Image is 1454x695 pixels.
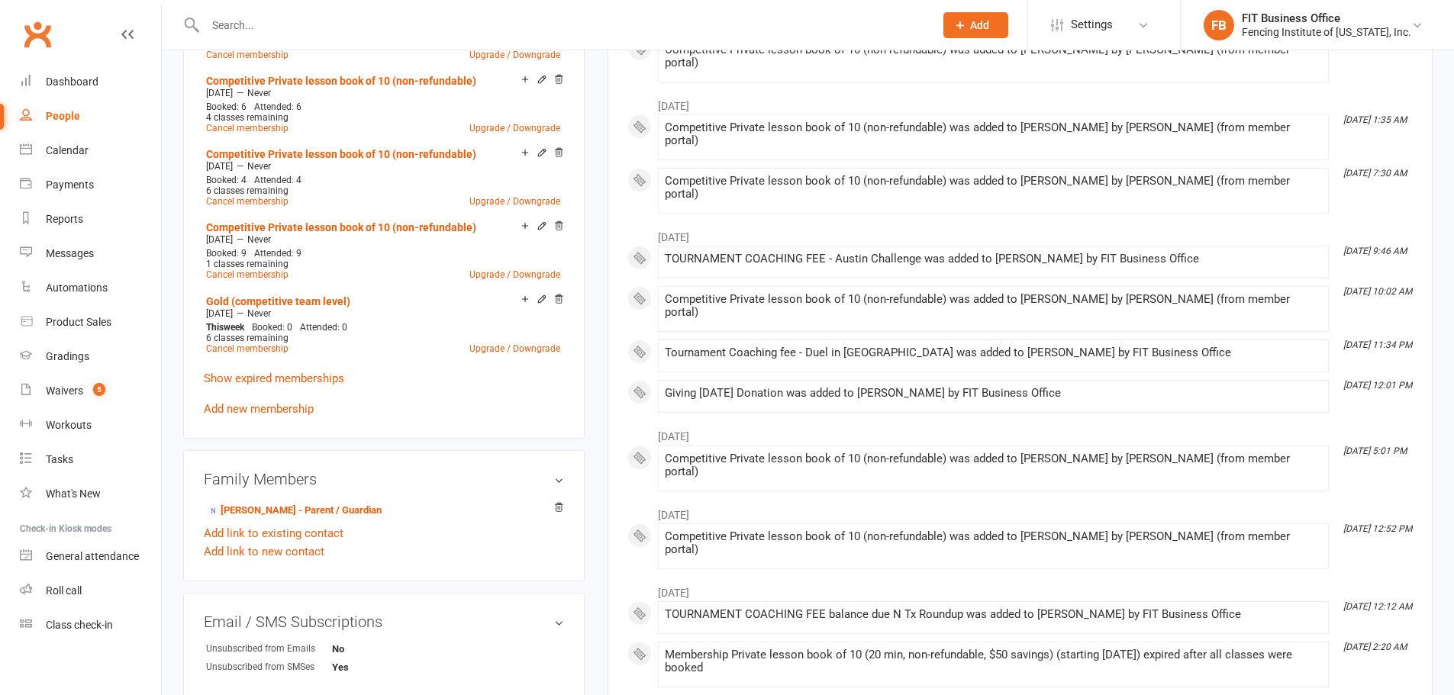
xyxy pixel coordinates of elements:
span: This [206,322,224,333]
a: Cancel membership [206,269,289,280]
i: [DATE] 2:20 AM [1343,642,1407,652]
span: Add [970,19,989,31]
i: [DATE] 1:35 AM [1343,114,1407,125]
a: General attendance kiosk mode [20,539,161,574]
i: [DATE] 10:02 AM [1343,286,1412,297]
div: Roll call [46,584,82,597]
i: [DATE] 12:01 PM [1343,380,1412,391]
span: Never [247,161,271,172]
div: Competitive Private lesson book of 10 (non-refundable) was added to [PERSON_NAME] by [PERSON_NAME... [665,121,1322,147]
a: Calendar [20,134,161,168]
div: Fencing Institute of [US_STATE], Inc. [1242,25,1411,39]
i: [DATE] 7:30 AM [1343,168,1407,179]
a: Class kiosk mode [20,608,161,642]
a: Cancel membership [206,196,289,207]
a: Payments [20,168,161,202]
a: Reports [20,202,161,236]
div: Reports [46,213,83,225]
span: [DATE] [206,88,233,98]
a: Cancel membership [206,343,289,354]
a: Dashboard [20,65,161,99]
span: Never [247,308,271,319]
button: Add [943,12,1008,38]
div: Payments [46,179,94,191]
a: Add new membership [204,402,314,416]
span: Booked: 0 [252,322,292,333]
div: Competitive Private lesson book of 10 (non-refundable) was added to [PERSON_NAME] by [PERSON_NAME... [665,293,1322,319]
span: Settings [1071,8,1113,42]
a: People [20,99,161,134]
span: Never [247,88,271,98]
i: [DATE] 9:46 AM [1343,246,1407,256]
a: What's New [20,477,161,511]
div: Competitive Private lesson book of 10 (non-refundable) was added to [PERSON_NAME] by [PERSON_NAME... [665,452,1322,478]
div: Product Sales [46,316,111,328]
div: FIT Business Office [1242,11,1411,25]
a: Clubworx [18,15,56,53]
div: Tournament Coaching fee - Duel in [GEOGRAPHIC_DATA] was added to [PERSON_NAME] by FIT Business Of... [665,346,1322,359]
div: People [46,110,80,122]
div: Unsubscribed from SMSes [206,660,332,674]
div: Unsubscribed from Emails [206,642,332,656]
span: Attended: 0 [300,322,347,333]
a: Tasks [20,442,161,477]
span: Attended: 4 [254,175,301,185]
span: [DATE] [206,234,233,245]
div: Class check-in [46,619,113,631]
span: 5 [93,383,105,396]
a: Gold (competitive team level) [206,295,350,307]
li: [DATE] [627,499,1413,523]
div: Tasks [46,453,73,465]
div: Messages [46,247,94,259]
h3: Family Members [204,471,564,487]
a: Messages [20,236,161,271]
div: — [202,87,564,99]
a: Competitive Private lesson book of 10 (non-refundable) [206,221,476,233]
span: Booked: 9 [206,248,247,259]
div: — [202,160,564,172]
div: TOURNAMENT COACHING FEE - Austin Challenge was added to [PERSON_NAME] by FIT Business Office [665,253,1322,265]
div: Automations [46,282,108,294]
div: TOURNAMENT COACHING FEE balance due N Tx Roundup was added to [PERSON_NAME] by FIT Business Office [665,608,1322,621]
div: Giving [DATE] Donation was added to [PERSON_NAME] by FIT Business Office [665,387,1322,400]
a: Upgrade / Downgrade [469,50,560,60]
div: Workouts [46,419,92,431]
span: [DATE] [206,161,233,172]
div: General attendance [46,550,139,562]
span: Attended: 6 [254,101,301,112]
span: 4 classes remaining [206,112,289,123]
span: [DATE] [206,308,233,319]
strong: Yes [332,661,420,673]
a: Add link to existing contact [204,524,343,542]
i: [DATE] 12:12 AM [1343,601,1412,612]
a: Gradings [20,339,161,374]
span: 1 classes remaining [206,259,289,269]
h3: Email / SMS Subscriptions [204,613,564,630]
li: [DATE] [627,420,1413,445]
div: Dashboard [46,76,98,88]
i: [DATE] 12:52 PM [1343,523,1412,534]
span: Never [247,234,271,245]
a: Cancel membership [206,123,289,134]
div: What's New [46,487,101,500]
div: Competitive Private lesson book of 10 (non-refundable) was added to [PERSON_NAME] by [PERSON_NAME... [665,43,1322,69]
a: Competitive Private lesson book of 10 (non-refundable) [206,75,476,87]
strong: No [332,643,420,655]
div: Membership Private lesson book of 10 (20 min, non-refundable, $50 savings) (starting [DATE]) expi... [665,648,1322,674]
span: Booked: 6 [206,101,247,112]
span: 6 classes remaining [206,185,289,196]
i: [DATE] 5:01 PM [1343,446,1407,456]
i: [DATE] 11:34 PM [1343,339,1412,350]
li: [DATE] [627,90,1413,114]
span: Booked: 4 [206,175,247,185]
div: week [202,322,248,333]
a: Upgrade / Downgrade [469,123,560,134]
span: Attended: 9 [254,248,301,259]
div: — [202,307,564,320]
a: Show expired memberships [204,372,344,385]
div: — [202,233,564,246]
li: [DATE] [627,221,1413,246]
a: Competitive Private lesson book of 10 (non-refundable) [206,148,476,160]
a: [PERSON_NAME] - Parent / Guardian [206,503,382,519]
a: Workouts [20,408,161,442]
